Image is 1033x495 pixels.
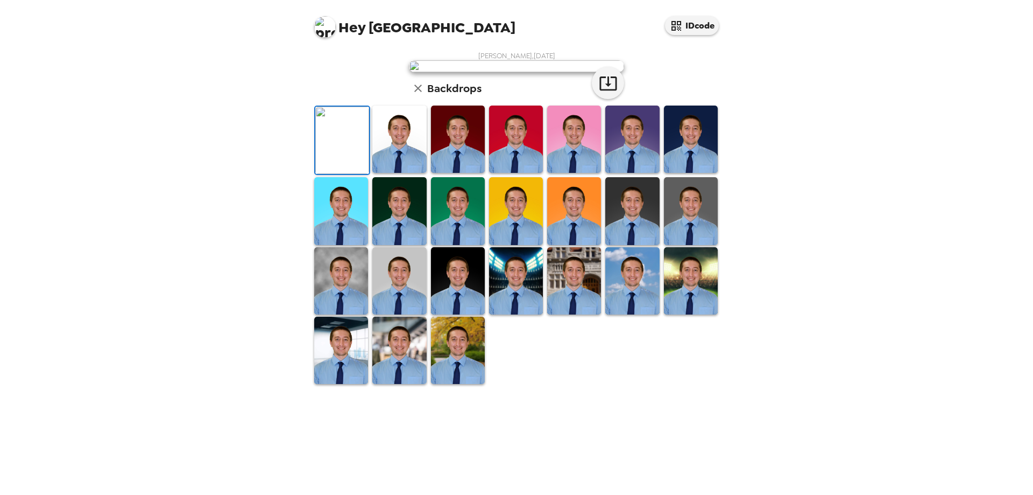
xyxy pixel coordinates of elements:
[665,16,719,35] button: IDcode
[314,11,515,35] span: [GEOGRAPHIC_DATA]
[409,60,624,72] img: user
[315,107,369,174] img: Original
[427,80,482,97] h6: Backdrops
[314,16,336,38] img: profile pic
[338,18,365,37] span: Hey
[478,51,555,60] span: [PERSON_NAME] , [DATE]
